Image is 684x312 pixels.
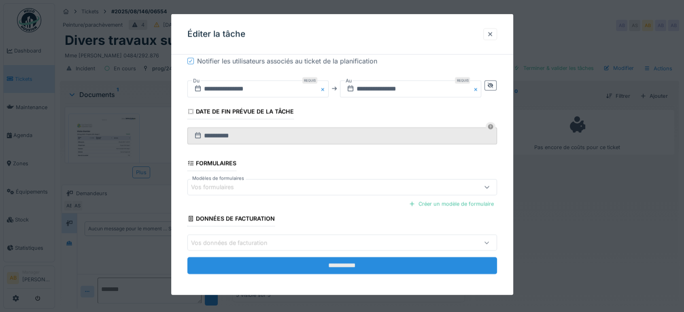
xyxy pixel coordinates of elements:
[187,29,245,39] h3: Éditer la tâche
[191,238,279,247] div: Vos données de facturation
[302,77,317,84] div: Requis
[320,80,329,97] button: Close
[345,76,353,85] label: Au
[197,56,377,66] div: Notifier les utilisateurs associés au ticket de la planification
[455,77,470,84] div: Requis
[187,157,237,171] div: Formulaires
[472,80,481,97] button: Close
[191,175,246,182] label: Modèles de formulaires
[187,105,294,119] div: Date de fin prévue de la tâche
[406,198,497,209] div: Créer un modèle de formulaire
[192,76,200,85] label: Du
[187,213,275,226] div: Données de facturation
[191,183,245,192] div: Vos formulaires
